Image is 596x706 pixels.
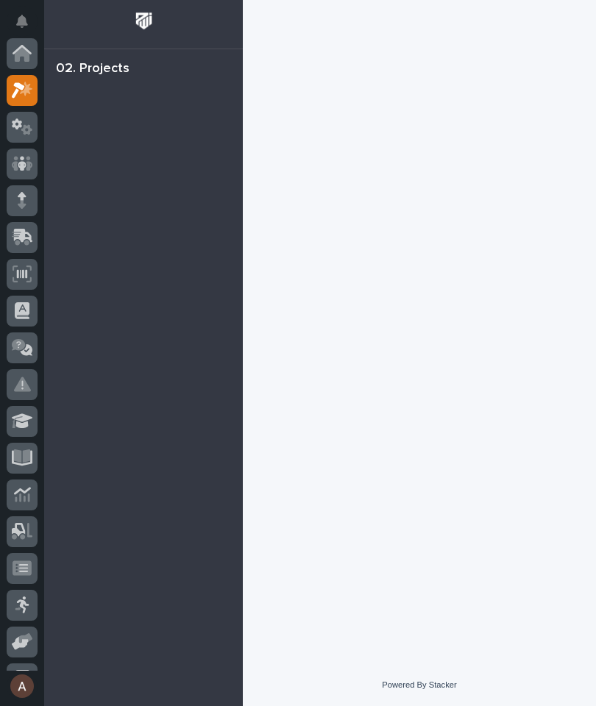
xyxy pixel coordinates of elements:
[7,671,38,702] button: users-avatar
[7,6,38,37] button: Notifications
[130,7,157,35] img: Workspace Logo
[56,61,130,77] div: 02. Projects
[382,680,456,689] a: Powered By Stacker
[18,15,38,38] div: Notifications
